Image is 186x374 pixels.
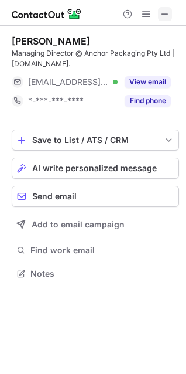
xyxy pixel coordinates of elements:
[12,7,82,21] img: ContactOut v5.3.10
[12,158,179,179] button: AI write personalized message
[12,35,90,47] div: [PERSON_NAME]
[32,192,77,201] span: Send email
[12,266,179,282] button: Notes
[32,135,159,145] div: Save to List / ATS / CRM
[30,245,174,256] span: Find work email
[12,214,179,235] button: Add to email campaign
[12,130,179,151] button: save-profile-one-click
[28,77,109,87] span: [EMAIL_ADDRESS][DOMAIN_NAME]
[12,186,179,207] button: Send email
[32,220,125,229] span: Add to email campaign
[12,242,179,259] button: Find work email
[12,48,179,69] div: Managing Director @ Anchor Packaging Pty Ltd | [DOMAIN_NAME].
[125,76,171,88] button: Reveal Button
[125,95,171,107] button: Reveal Button
[32,164,157,173] span: AI write personalized message
[30,268,174,279] span: Notes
